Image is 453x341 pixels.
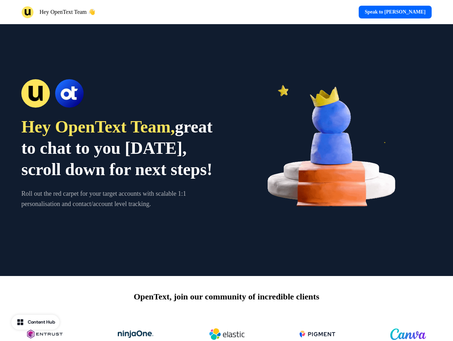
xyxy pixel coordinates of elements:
span: Roll out the red carpet for your target accounts with scalable 1:1 personalisation and contact/ac... [21,190,186,207]
button: Content Hub [11,315,59,330]
span: Hey OpenText Team, [21,117,175,136]
div: Content Hub [28,319,55,326]
p: Hey OpenText Team 👋 [39,8,95,16]
p: OpenText, join our community of incredible clients [134,290,320,303]
a: Speak to [PERSON_NAME] [359,6,432,18]
span: great to chat to you [DATE], scroll down for next steps! [21,117,212,179]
